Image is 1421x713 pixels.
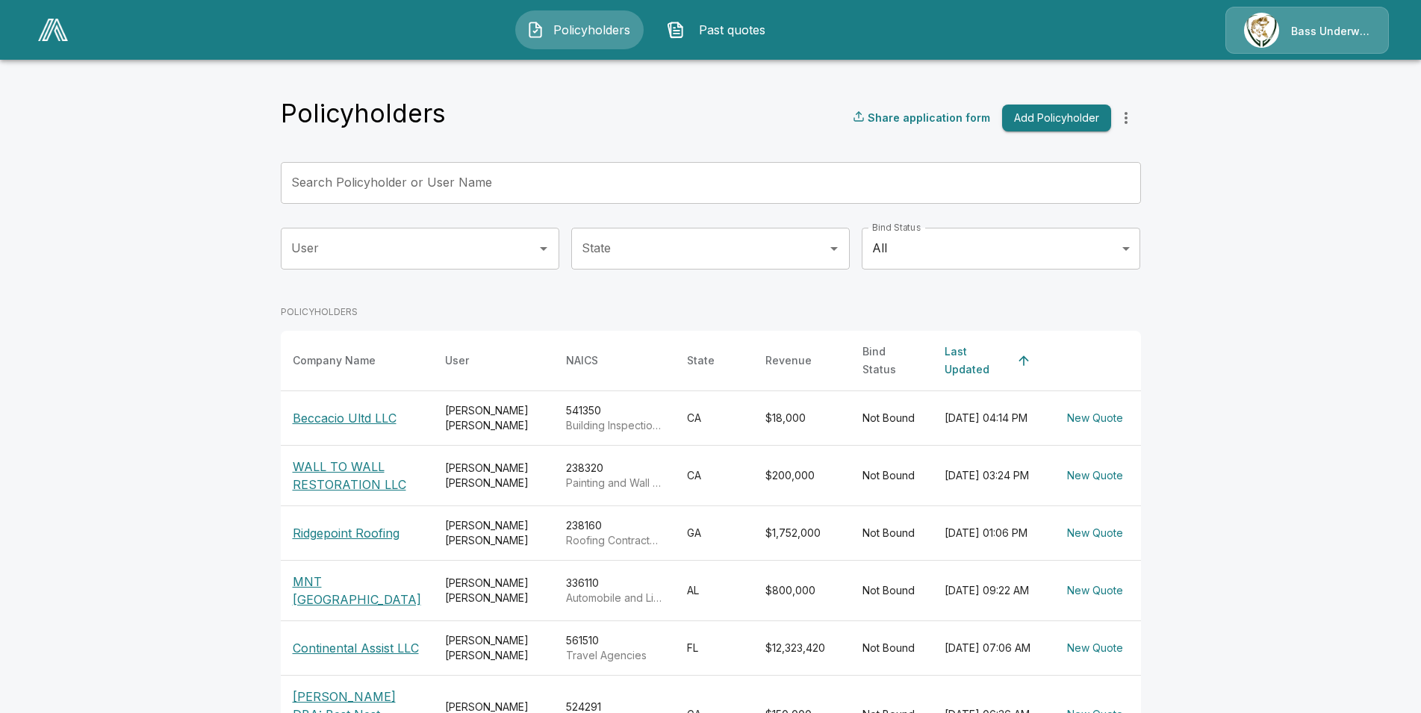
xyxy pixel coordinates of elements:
[293,458,421,494] p: WALL TO WALL RESTORATION LLC
[872,221,921,234] label: Bind Status
[691,21,773,39] span: Past quotes
[566,476,663,491] p: Painting and Wall Covering Contractors
[862,228,1140,270] div: All
[38,19,68,41] img: AA Logo
[675,445,753,505] td: CA
[753,560,851,620] td: $800,000
[753,390,851,445] td: $18,000
[675,505,753,560] td: GA
[526,21,544,39] img: Policyholders Icon
[566,518,663,548] div: 238160
[566,648,663,663] p: Travel Agencies
[445,403,542,433] div: [PERSON_NAME] [PERSON_NAME]
[933,445,1049,505] td: [DATE] 03:24 PM
[550,21,632,39] span: Policyholders
[445,576,542,605] div: [PERSON_NAME] [PERSON_NAME]
[293,524,421,542] p: Ridgepoint Roofing
[687,352,715,370] div: State
[851,445,933,505] td: Not Bound
[1061,405,1129,432] button: New Quote
[566,461,663,491] div: 238320
[566,591,663,605] p: Automobile and Light Duty Motor Vehicle Manufacturing
[851,505,933,560] td: Not Bound
[566,418,663,433] p: Building Inspection Services
[933,390,1049,445] td: [DATE] 04:14 PM
[566,576,663,605] div: 336110
[515,10,644,49] button: Policyholders IconPolicyholders
[675,390,753,445] td: CA
[1111,103,1141,133] button: more
[293,409,421,427] p: Beccacio Ultd LLC
[933,620,1049,675] td: [DATE] 07:06 AM
[851,390,933,445] td: Not Bound
[851,620,933,675] td: Not Bound
[281,98,446,129] h4: Policyholders
[566,403,663,433] div: 541350
[675,620,753,675] td: FL
[1061,635,1129,662] button: New Quote
[933,560,1049,620] td: [DATE] 09:22 AM
[1061,462,1129,490] button: New Quote
[851,331,933,391] th: Bind Status
[675,560,753,620] td: AL
[824,238,845,259] button: Open
[281,305,1141,319] p: POLICYHOLDERS
[566,352,598,370] div: NAICS
[566,633,663,663] div: 561510
[933,505,1049,560] td: [DATE] 01:06 PM
[1061,520,1129,547] button: New Quote
[868,110,990,125] p: Share application form
[656,10,784,49] button: Past quotes IconPast quotes
[667,21,685,39] img: Past quotes Icon
[765,352,812,370] div: Revenue
[445,352,469,370] div: User
[1002,105,1111,132] button: Add Policyholder
[566,533,663,548] p: Roofing Contractors
[445,518,542,548] div: [PERSON_NAME] [PERSON_NAME]
[293,639,421,657] p: Continental Assist LLC
[1061,577,1129,605] button: New Quote
[533,238,554,259] button: Open
[945,343,1010,379] div: Last Updated
[753,620,851,675] td: $12,323,420
[851,560,933,620] td: Not Bound
[753,445,851,505] td: $200,000
[996,105,1111,132] a: Add Policyholder
[293,352,376,370] div: Company Name
[445,633,542,663] div: [PERSON_NAME] [PERSON_NAME]
[753,505,851,560] td: $1,752,000
[293,573,421,608] p: MNT [GEOGRAPHIC_DATA]
[445,461,542,491] div: [PERSON_NAME] [PERSON_NAME]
